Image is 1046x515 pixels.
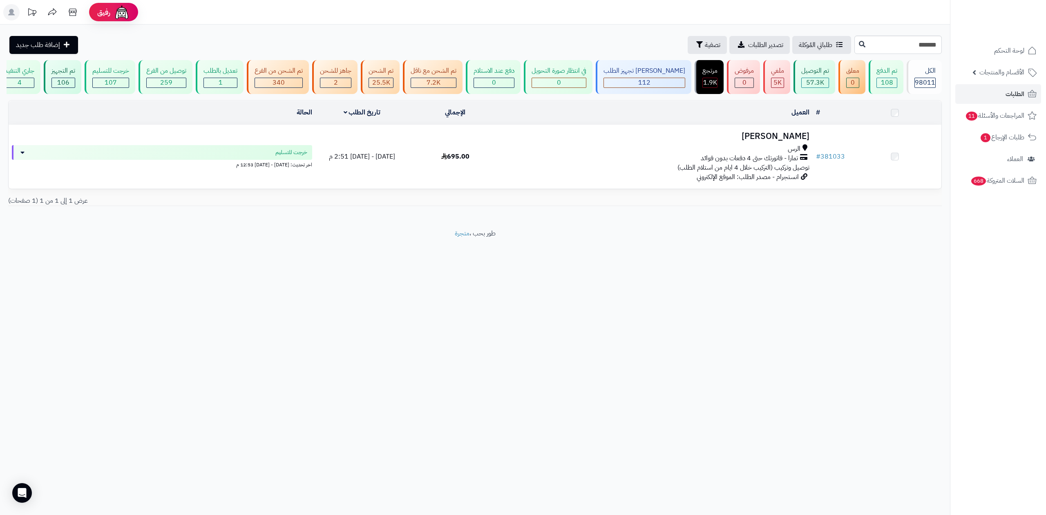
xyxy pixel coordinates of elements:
[464,60,522,94] a: دفع عند الاستلام 0
[5,78,34,87] div: 4
[981,133,990,142] span: 1
[771,66,784,76] div: ملغي
[638,78,650,87] span: 112
[311,60,359,94] a: جاهز للشحن 2
[411,66,456,76] div: تم الشحن مع ناقل
[83,60,137,94] a: خرجت للتسليم 107
[219,78,223,87] span: 1
[114,4,130,20] img: ai-face.png
[1006,88,1024,100] span: الطلبات
[876,66,897,76] div: تم الدفع
[329,152,395,161] span: [DATE] - [DATE] 2:51 م
[955,106,1041,125] a: المراجعات والأسئلة11
[204,78,237,87] div: 1
[427,78,440,87] span: 7.2K
[411,78,456,87] div: 7222
[846,66,859,76] div: معلق
[441,152,469,161] span: 695.00
[297,107,312,117] a: الحالة
[2,196,475,206] div: عرض 1 إلى 1 من 1 (1 صفحات)
[372,78,390,87] span: 25.5K
[792,60,837,94] a: تم التوصيل 57.3K
[762,60,792,94] a: ملغي 5K
[93,78,129,87] div: 107
[51,66,75,76] div: تم التجهيز
[334,78,338,87] span: 2
[594,60,693,94] a: [PERSON_NAME] تجهيز الطلب 112
[401,60,464,94] a: تم الشحن مع ناقل 7.2K
[455,228,469,238] a: متجرة
[735,66,754,76] div: مرفوض
[799,40,832,50] span: طلباتي المُوكلة
[1007,153,1023,165] span: العملاء
[532,78,586,87] div: 0
[801,66,829,76] div: تم التوصيل
[603,66,685,76] div: [PERSON_NAME] تجهيز الطلب
[816,152,845,161] a: #381033
[445,107,465,117] a: الإجمالي
[42,60,83,94] a: تم التجهيز 106
[137,60,194,94] a: توصيل من الفرع 259
[255,66,303,76] div: تم الشحن من الفرع
[965,110,1024,121] span: المراجعات والأسئلة
[773,78,782,87] span: 5K
[729,36,790,54] a: تصدير الطلبات
[52,78,75,87] div: 106
[955,171,1041,190] a: السلات المتروكة668
[971,177,986,186] span: 668
[604,78,685,87] div: 112
[980,132,1024,143] span: طلبات الإرجاع
[693,60,725,94] a: مرتجع 1.9K
[847,78,859,87] div: 0
[816,152,820,161] span: #
[851,78,855,87] span: 0
[705,40,720,50] span: تصفية
[802,78,829,87] div: 57346
[990,20,1038,37] img: logo-2.png
[275,148,307,157] span: خرجت للتسليم
[791,107,809,117] a: العميل
[320,66,351,76] div: جاهز للشحن
[97,7,110,17] span: رفيق
[725,60,762,94] a: مرفوض 0
[955,149,1041,169] a: العملاء
[505,132,809,141] h3: [PERSON_NAME]
[748,40,783,50] span: تصدير الطلبات
[742,78,747,87] span: 0
[105,78,117,87] span: 107
[688,36,727,54] button: تصفية
[914,66,936,76] div: الكل
[955,128,1041,147] a: طلبات الإرجاع1
[12,160,312,168] div: اخر تحديث: [DATE] - [DATE] 12:53 م
[57,78,69,87] span: 106
[816,107,820,117] a: #
[12,483,32,503] div: Open Intercom Messenger
[867,60,905,94] a: تم الدفع 108
[788,144,800,154] span: الرس
[369,66,393,76] div: تم الشحن
[522,60,594,94] a: في انتظار صورة التحويل 0
[92,66,129,76] div: خرجت للتسليم
[146,66,186,76] div: توصيل من الفرع
[532,66,586,76] div: في انتظار صورة التحويل
[771,78,784,87] div: 5026
[245,60,311,94] a: تم الشحن من الفرع 340
[905,60,943,94] a: الكل98011
[677,163,809,172] span: توصيل وتركيب (التركيب خلال 4 ايام من استلام الطلب)
[492,78,496,87] span: 0
[359,60,401,94] a: تم الشحن 25.5K
[474,78,514,87] div: 0
[16,40,60,50] span: إضافة طلب جديد
[792,36,851,54] a: طلباتي المُوكلة
[837,60,867,94] a: معلق 0
[955,41,1041,60] a: لوحة التحكم
[160,78,172,87] span: 259
[255,78,302,87] div: 340
[915,78,935,87] span: 98011
[735,78,753,87] div: 0
[966,112,977,121] span: 11
[9,36,78,54] a: إضافة طلب جديد
[147,78,186,87] div: 259
[970,175,1024,186] span: السلات المتروكة
[955,84,1041,104] a: الطلبات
